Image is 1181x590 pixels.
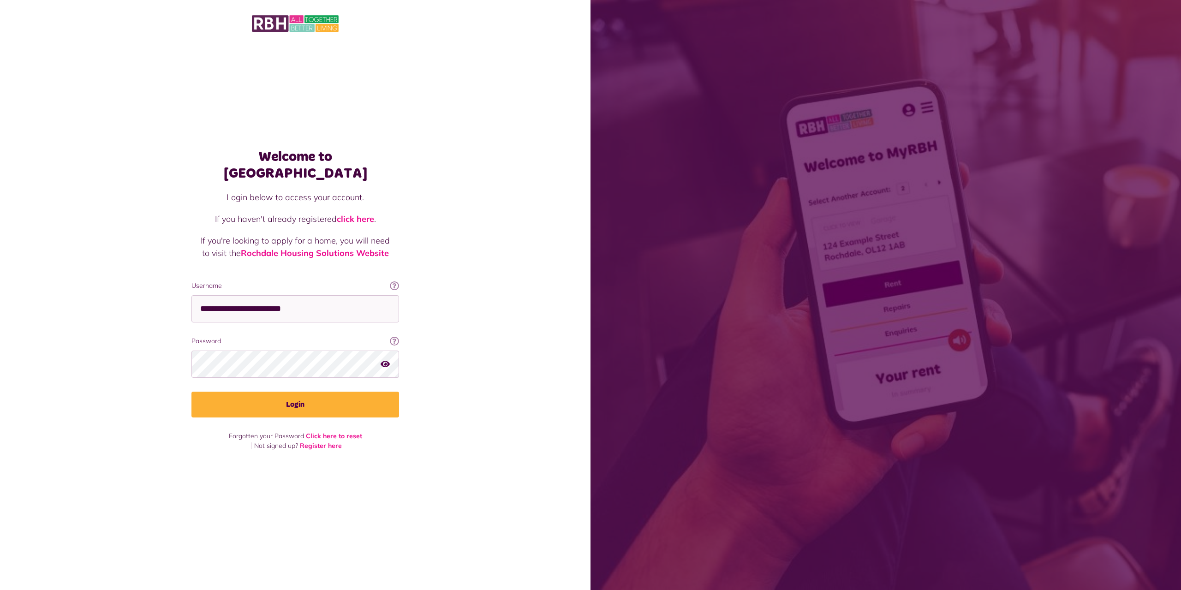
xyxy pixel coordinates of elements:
[191,392,399,417] button: Login
[241,248,389,258] a: Rochdale Housing Solutions Website
[201,191,390,203] p: Login below to access your account.
[191,149,399,182] h1: Welcome to [GEOGRAPHIC_DATA]
[252,14,339,33] img: MyRBH
[306,432,362,440] a: Click here to reset
[300,441,342,450] a: Register here
[201,213,390,225] p: If you haven't already registered .
[191,336,399,346] label: Password
[201,234,390,259] p: If you're looking to apply for a home, you will need to visit the
[229,432,304,440] span: Forgotten your Password
[337,214,374,224] a: click here
[254,441,298,450] span: Not signed up?
[191,281,399,291] label: Username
